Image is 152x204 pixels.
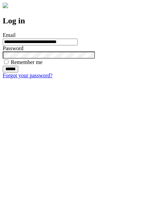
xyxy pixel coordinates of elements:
[3,3,8,8] img: logo-4e3dc11c47720685a147b03b5a06dd966a58ff35d612b21f08c02c0306f2b779.png
[3,16,149,25] h2: Log in
[3,73,52,78] a: Forgot your password?
[3,45,23,51] label: Password
[3,32,16,38] label: Email
[11,59,43,65] label: Remember me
